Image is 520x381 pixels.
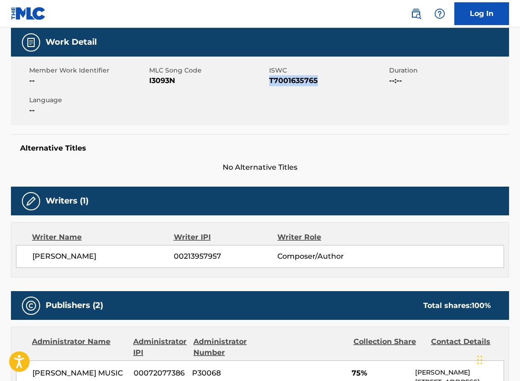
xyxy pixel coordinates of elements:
div: Writer Name [32,232,174,243]
img: Publishers [26,300,36,311]
div: Contact Details [431,336,502,358]
img: search [411,8,421,19]
span: Duration [389,66,507,75]
iframe: Chat Widget [474,337,520,381]
span: Language [29,95,147,105]
div: Writer IPI [174,232,278,243]
div: Administrator IPI [133,336,187,358]
h5: Work Detail [46,37,97,47]
span: [PERSON_NAME] MUSIC [32,368,127,379]
img: Writers [26,196,36,207]
img: help [434,8,445,19]
div: Administrator Name [32,336,126,358]
span: [PERSON_NAME] [32,251,174,262]
h5: Publishers (2) [46,300,103,311]
span: 00213957957 [174,251,277,262]
img: MLC Logo [11,7,46,20]
span: Composer/Author [277,251,372,262]
img: Work Detail [26,37,36,48]
div: Drag [477,346,483,374]
span: Member Work Identifier [29,66,147,75]
a: Log In [454,2,509,25]
span: -- [29,105,147,116]
span: 100 % [472,301,491,310]
div: Collection Share [354,336,424,358]
span: T7001635765 [269,75,387,86]
div: Total shares: [423,300,491,311]
span: --:-- [389,75,507,86]
span: 00072077386 [134,368,186,379]
span: ISWC [269,66,387,75]
span: P30068 [192,368,263,379]
span: -- [29,75,147,86]
h5: Writers (1) [46,196,88,206]
div: Help [431,5,449,23]
span: 75% [352,368,408,379]
div: Administrator Number [193,336,264,358]
span: MLC Song Code [149,66,267,75]
div: Writer Role [277,232,372,243]
span: I3093N [149,75,267,86]
p: [PERSON_NAME] [415,368,504,377]
h5: Alternative Titles [20,144,500,153]
span: No Alternative Titles [11,162,509,173]
a: Public Search [407,5,425,23]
